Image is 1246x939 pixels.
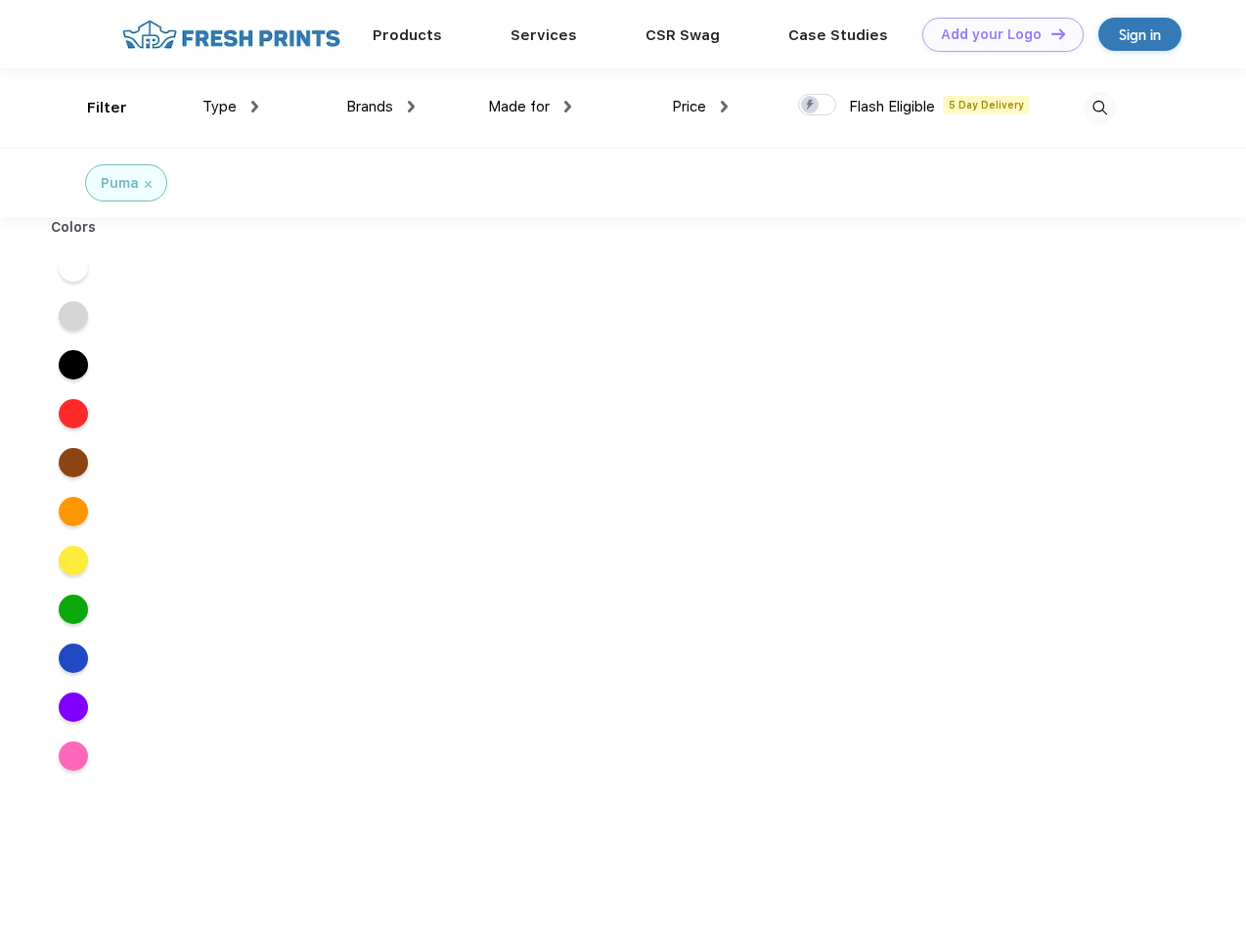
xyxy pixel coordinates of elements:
[1084,92,1116,124] img: desktop_search.svg
[645,26,720,44] a: CSR Swag
[373,26,442,44] a: Products
[408,101,415,112] img: dropdown.png
[202,98,237,115] span: Type
[36,217,111,238] div: Colors
[564,101,571,112] img: dropdown.png
[941,26,1042,43] div: Add your Logo
[101,173,139,194] div: Puma
[672,98,706,115] span: Price
[849,98,935,115] span: Flash Eligible
[1051,28,1065,39] img: DT
[116,18,346,52] img: fo%20logo%202.webp
[721,101,728,112] img: dropdown.png
[1098,18,1181,51] a: Sign in
[943,96,1030,113] span: 5 Day Delivery
[488,98,550,115] span: Made for
[346,98,393,115] span: Brands
[87,97,127,119] div: Filter
[145,181,152,188] img: filter_cancel.svg
[1119,23,1161,46] div: Sign in
[511,26,577,44] a: Services
[251,101,258,112] img: dropdown.png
